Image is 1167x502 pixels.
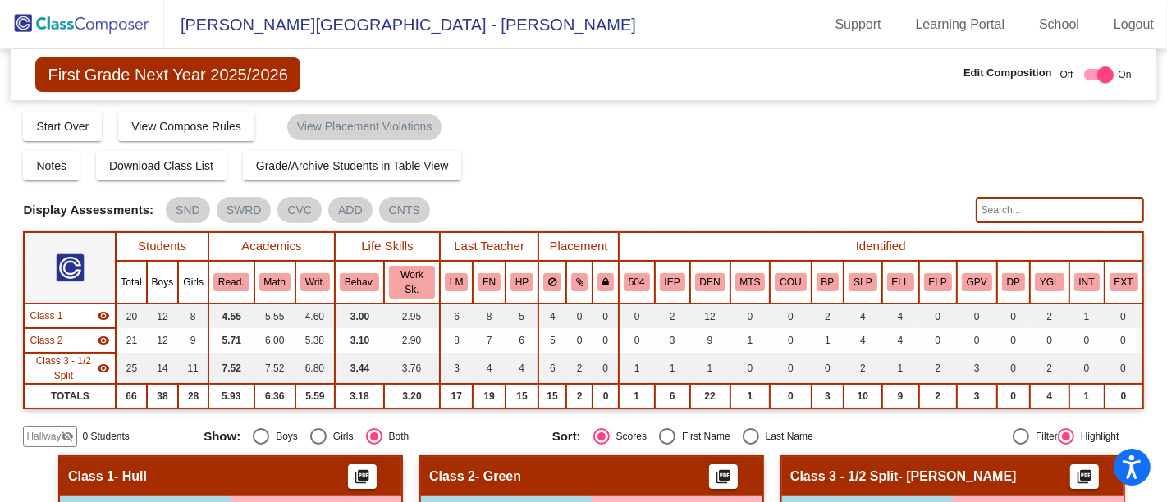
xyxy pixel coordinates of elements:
[817,273,840,291] button: BP
[97,309,110,322] mat-icon: visibility
[116,232,208,261] th: Students
[770,353,811,384] td: 0
[882,303,919,328] td: 4
[473,328,506,353] td: 7
[1069,384,1105,408] td: 1
[147,328,179,353] td: 12
[1069,303,1105,328] td: 1
[256,159,449,172] span: Grade/Archive Students in Table View
[997,261,1030,303] th: Difficult Parent
[770,261,811,303] th: Counseling
[300,273,330,291] button: Writ.
[997,353,1030,384] td: 0
[178,261,208,303] th: Girls
[178,353,208,384] td: 11
[445,273,468,291] button: LM
[254,353,295,384] td: 7.52
[1105,303,1143,328] td: 0
[552,429,581,444] span: Sort:
[619,353,655,384] td: 1
[593,261,619,303] th: Keep with teacher
[775,273,806,291] button: COU
[352,468,372,491] mat-icon: picture_as_pdf
[997,384,1030,408] td: 0
[389,266,435,299] button: Work Sk.
[882,328,919,353] td: 4
[730,328,771,353] td: 1
[538,353,566,384] td: 6
[957,328,997,353] td: 0
[899,468,1017,485] span: - [PERSON_NAME]
[538,303,566,328] td: 4
[690,328,730,353] td: 9
[552,428,889,445] mat-radio-group: Select an option
[997,328,1030,353] td: 0
[957,261,997,303] th: Good Parent Volunteer
[1074,429,1119,444] div: Highlight
[269,429,298,444] div: Boys
[538,384,566,408] td: 15
[919,303,957,328] td: 0
[164,11,636,38] span: [PERSON_NAME][GEOGRAPHIC_DATA] - [PERSON_NAME]
[690,353,730,384] td: 1
[690,303,730,328] td: 12
[593,353,619,384] td: 0
[116,303,146,328] td: 20
[213,273,249,291] button: Read.
[976,197,1144,223] input: Search...
[328,197,373,223] mat-chip: ADD
[295,384,335,408] td: 5.59
[812,384,844,408] td: 3
[919,384,957,408] td: 2
[429,468,475,485] span: Class 2
[844,303,881,328] td: 4
[24,384,116,408] td: TOTALS
[473,303,506,328] td: 8
[1069,261,1105,303] th: Introvert
[1069,328,1105,353] td: 0
[24,328,116,353] td: Hidden teacher - Green
[116,328,146,353] td: 21
[384,328,440,353] td: 2.90
[506,384,538,408] td: 15
[957,353,997,384] td: 3
[610,429,647,444] div: Scores
[259,273,291,291] button: Math
[1105,261,1143,303] th: Extrovert
[473,353,506,384] td: 4
[96,151,227,180] button: Download Class List
[26,429,61,444] span: Hallway
[538,261,566,303] th: Keep away students
[997,303,1030,328] td: 0
[114,468,147,485] span: - Hull
[566,353,593,384] td: 2
[903,11,1018,38] a: Learning Portal
[109,159,213,172] span: Download Class List
[30,354,97,383] span: Class 3 - 1/2 Split
[327,429,354,444] div: Girls
[709,464,738,489] button: Print Students Details
[36,120,89,133] span: Start Over
[217,197,272,223] mat-chip: SWRD
[849,273,876,291] button: SLP
[1110,273,1138,291] button: EXT
[1026,11,1092,38] a: School
[440,261,473,303] th: Lauren Mazariegos
[147,261,179,303] th: Boys
[919,261,957,303] th: Gifted and Talented
[655,384,690,408] td: 6
[566,328,593,353] td: 0
[770,328,811,353] td: 0
[384,384,440,408] td: 3.20
[919,353,957,384] td: 2
[538,328,566,353] td: 5
[254,384,295,408] td: 6.36
[887,273,914,291] button: ELL
[30,333,62,348] span: Class 2
[1105,384,1143,408] td: 0
[379,197,430,223] mat-chip: CNTS
[844,384,881,408] td: 10
[340,273,379,291] button: Behav.
[655,261,690,303] th: Individualized Education Plan
[295,303,335,328] td: 4.60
